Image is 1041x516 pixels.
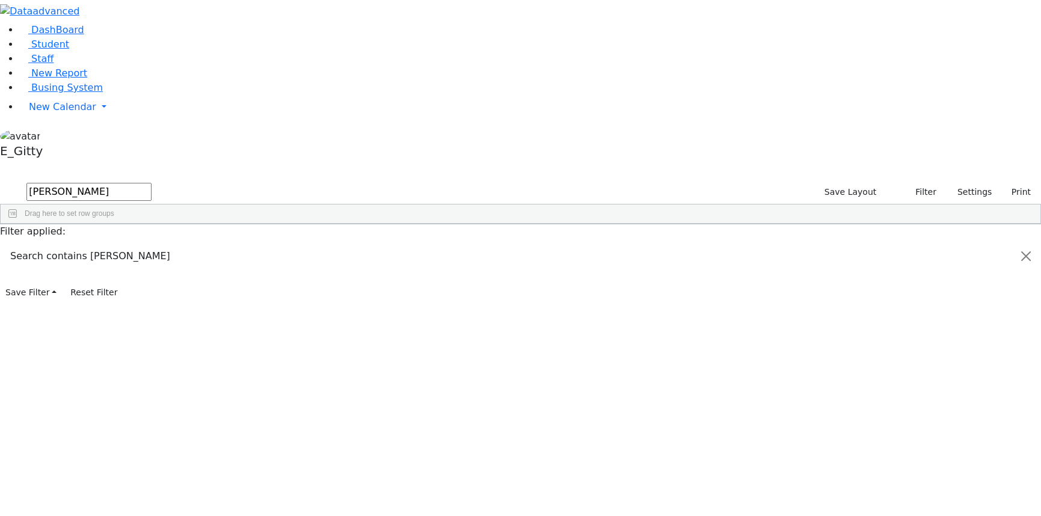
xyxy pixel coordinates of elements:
a: New Report [19,67,87,79]
span: New Report [31,67,87,79]
button: Reset Filter [65,283,123,302]
a: New Calendar [19,95,1041,119]
a: Staff [19,53,54,64]
span: DashBoard [31,24,84,35]
span: Drag here to set row groups [25,209,114,218]
button: Settings [942,183,997,201]
button: Save Layout [819,183,882,201]
a: Student [19,38,69,50]
span: Staff [31,53,54,64]
button: Filter [900,183,942,201]
button: Close [1012,239,1040,273]
span: New Calendar [29,101,96,112]
button: Print [997,183,1036,201]
span: Student [31,38,69,50]
a: Busing System [19,82,103,93]
input: Search [26,183,152,201]
span: Busing System [31,82,103,93]
a: DashBoard [19,24,84,35]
